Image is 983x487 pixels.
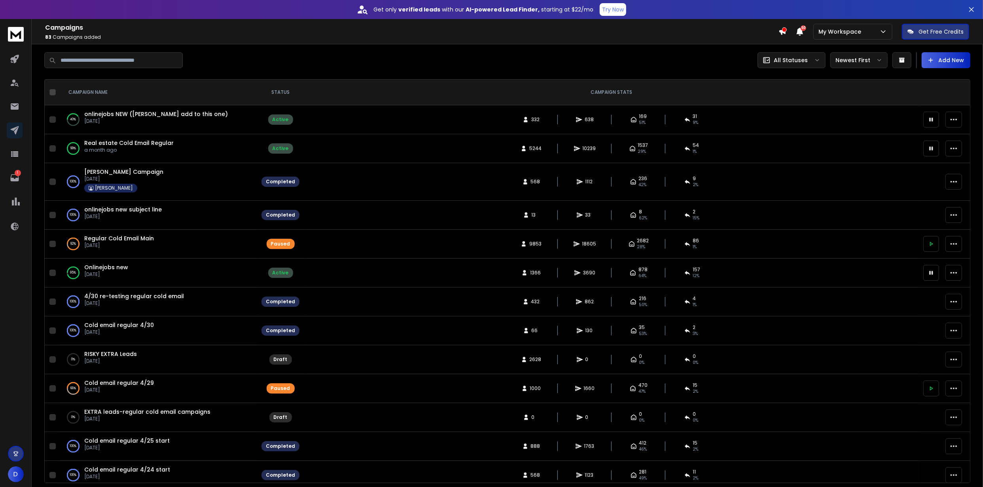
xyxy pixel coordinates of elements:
[585,356,593,363] span: 0
[466,6,540,13] strong: AI-powered Lead Finder,
[693,148,697,155] span: 1 %
[84,147,174,153] p: a month ago
[585,299,594,305] span: 862
[8,27,24,42] img: logo
[266,212,295,218] div: Completed
[693,244,697,250] span: 1 %
[84,271,128,278] p: [DATE]
[639,417,645,424] span: 0%
[585,116,594,123] span: 638
[637,238,649,244] span: 2682
[70,471,77,479] p: 100 %
[95,185,133,191] p: [PERSON_NAME]
[45,23,778,32] h1: Campaigns
[693,215,700,221] span: 15 %
[257,80,304,105] th: STATUS
[59,201,257,230] td: 100%onlinejobs new subject line[DATE]
[45,34,778,40] p: Campaigns added
[84,110,228,118] a: onlinejobs NEW ([PERSON_NAME] add to this one)
[638,142,648,148] span: 1537
[59,105,257,134] td: 40%onlinejobs NEW ([PERSON_NAME] add to this one)[DATE]
[84,213,162,220] p: [DATE]
[693,142,699,148] span: 54
[529,145,542,152] span: 5244
[638,148,646,155] span: 29 %
[266,327,295,334] div: Completed
[59,230,257,259] td: 92%Regular Cold Email Main[DATE]
[693,411,696,417] span: 0
[638,388,646,395] span: 47 %
[8,466,24,482] button: D
[59,345,257,374] td: 0%RISKY EXTRA Leads[DATE]
[273,145,289,152] div: Active
[271,385,290,392] div: Paused
[84,263,128,271] a: Onlinejobs new
[266,179,295,185] div: Completed
[71,413,75,421] p: 0 %
[530,270,541,276] span: 1366
[693,353,696,360] span: 0
[693,120,699,126] span: 9 %
[639,182,647,188] span: 42 %
[584,443,595,449] span: 1763
[271,241,290,247] div: Paused
[59,403,257,432] td: 0%EXTRA leads-regular cold email campaigns[DATE]
[84,350,137,358] span: RISKY EXTRA Leads
[71,356,75,363] p: 0 %
[273,270,289,276] div: Active
[84,234,154,242] a: Regular Cold Email Main
[585,414,593,420] span: 0
[585,472,594,478] span: 1123
[639,440,647,446] span: 412
[532,327,540,334] span: 66
[84,292,184,300] a: 4/30 re-testing regular cold email
[600,3,626,16] button: Try Now
[84,321,154,329] a: Cold email regular 4/30
[70,116,76,124] p: 40 %
[84,139,174,147] a: Real estate Cold Email Regular
[584,385,595,392] span: 1660
[585,179,593,185] span: 1112
[274,414,288,420] div: Draft
[693,266,701,273] span: 157
[693,360,699,366] span: 0%
[70,211,77,219] p: 100 %
[693,295,696,302] span: 4
[84,466,170,474] a: Cold email regular 4/24 start
[902,24,969,40] button: Get Free Credits
[922,52,970,68] button: Add New
[639,175,648,182] span: 236
[59,432,257,461] td: 100%Cold email regular 4/25 start[DATE]
[602,6,624,13] p: Try Now
[84,437,170,445] span: Cold email regular 4/25 start
[639,120,646,126] span: 51 %
[637,244,646,250] span: 28 %
[84,408,210,416] a: EXTRA leads-regular cold email campaigns
[693,273,700,279] span: 12 %
[585,327,593,334] span: 130
[639,302,647,308] span: 50 %
[531,443,540,449] span: 888
[7,170,23,186] a: 1
[818,28,864,36] p: My Workspace
[639,353,642,360] span: 0
[532,212,540,218] span: 13
[530,356,542,363] span: 2628
[693,113,697,120] span: 31
[638,273,646,279] span: 64 %
[585,212,593,218] span: 33
[693,324,696,331] span: 2
[801,25,806,31] span: 50
[531,116,540,123] span: 332
[70,145,76,152] p: 99 %
[70,384,76,392] p: 66 %
[693,238,699,244] span: 86
[70,442,77,450] p: 100 %
[373,6,593,13] p: Get only with our starting at $22/mo
[84,168,163,176] a: [PERSON_NAME] Campaign
[693,302,697,308] span: 1 %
